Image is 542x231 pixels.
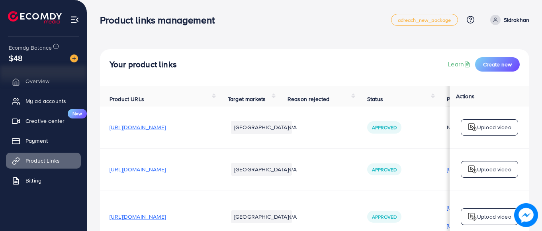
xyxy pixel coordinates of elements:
[70,15,79,24] img: menu
[110,213,166,221] span: [URL][DOMAIN_NAME]
[515,204,537,226] img: image
[372,214,397,220] span: Approved
[70,54,78,62] img: image
[372,166,397,173] span: Approved
[110,60,177,70] h4: Your product links
[110,165,166,173] span: [URL][DOMAIN_NAME]
[477,212,511,221] p: Upload video
[231,121,292,134] li: [GEOGRAPHIC_DATA]
[475,57,520,72] button: Create new
[110,123,166,131] span: [URL][DOMAIN_NAME]
[231,163,292,176] li: [GEOGRAPHIC_DATA]
[100,14,221,26] h3: Product links management
[456,92,475,100] span: Actions
[25,117,65,125] span: Creative center
[6,93,81,109] a: My ad accounts
[6,73,81,89] a: Overview
[487,15,529,25] a: Sidrakhan
[6,153,81,169] a: Product Links
[468,165,477,174] img: logo
[288,123,297,131] span: N/A
[288,165,297,173] span: N/A
[8,11,62,23] img: logo
[468,212,477,221] img: logo
[228,95,266,103] span: Target markets
[372,124,397,131] span: Approved
[391,14,458,26] a: adreach_new_package
[9,52,23,64] span: $48
[9,44,52,52] span: Ecomdy Balance
[68,109,87,118] span: New
[231,210,292,223] li: [GEOGRAPHIC_DATA]
[477,165,511,174] p: Upload video
[477,122,511,132] p: Upload video
[468,122,477,132] img: logo
[367,95,383,103] span: Status
[448,60,472,69] a: Learn
[25,97,66,105] span: My ad accounts
[25,177,41,184] span: Billing
[25,157,60,165] span: Product Links
[25,137,48,145] span: Payment
[25,77,49,85] span: Overview
[6,113,81,129] a: Creative centerNew
[6,173,81,188] a: Billing
[288,95,329,103] span: Reason rejected
[483,60,512,68] span: Create new
[288,213,297,221] span: N/A
[398,17,451,23] span: adreach_new_package
[6,133,81,149] a: Payment
[110,95,144,103] span: Product URLs
[504,15,529,25] p: Sidrakhan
